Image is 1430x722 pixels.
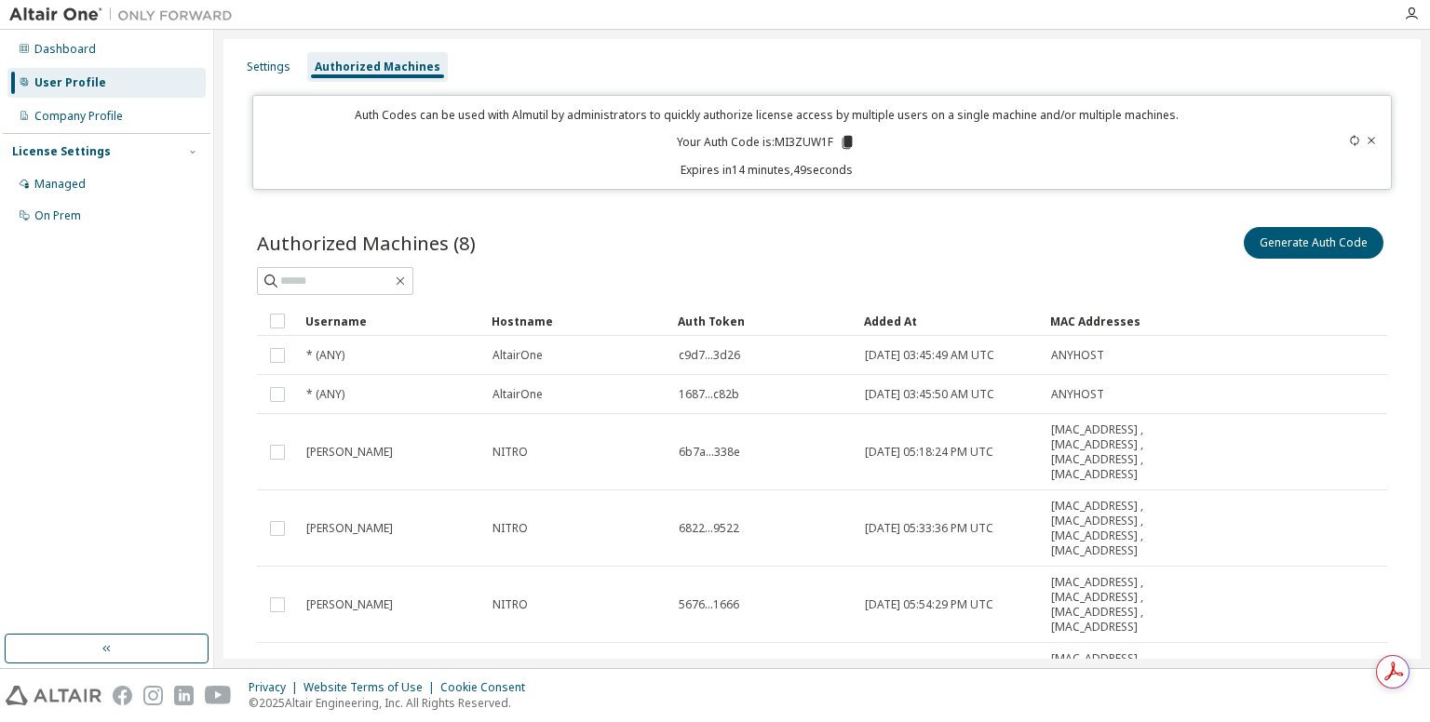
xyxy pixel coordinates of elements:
span: NITRO [492,521,528,536]
div: Settings [247,60,290,74]
span: * (ANY) [306,348,344,363]
div: Authorized Machines [315,60,440,74]
button: Generate Auth Code [1244,227,1383,259]
p: Expires in 14 minutes, 49 seconds [264,162,1268,178]
span: 6b7a...338e [679,445,740,460]
img: youtube.svg [205,686,232,705]
span: [MAC_ADDRESS] , [MAC_ADDRESS] , [MAC_ADDRESS] , [MAC_ADDRESS] [1051,422,1181,482]
span: 6822...9522 [679,521,739,536]
div: Managed [34,177,86,192]
span: [DATE] 05:54:29 PM UTC [865,597,993,612]
div: Company Profile [34,109,123,124]
div: On Prem [34,208,81,223]
div: Added At [864,306,1035,336]
div: MAC Addresses [1050,306,1182,336]
div: Hostname [492,306,663,336]
p: Your Auth Code is: MI3ZUW1F [677,134,856,151]
span: [DATE] 03:45:50 AM UTC [865,387,994,402]
span: [PERSON_NAME] [306,597,393,612]
span: [PERSON_NAME] [306,521,393,536]
span: NITRO [492,445,528,460]
div: Auth Token [678,306,849,336]
span: [MAC_ADDRESS] , [MAC_ADDRESS] , [MAC_ADDRESS] , [MAC_ADDRESS] [1051,575,1181,635]
span: AltairOne [492,348,543,363]
span: ANYHOST [1051,348,1104,363]
img: Altair One [9,6,242,24]
span: * (ANY) [306,387,344,402]
span: [DATE] 05:18:24 PM UTC [865,445,993,460]
div: License Settings [12,144,111,159]
p: © 2025 Altair Engineering, Inc. All Rights Reserved. [249,695,536,711]
div: User Profile [34,75,106,90]
span: [PERSON_NAME] [306,445,393,460]
span: AltairOne [492,387,543,402]
img: instagram.svg [143,686,163,705]
span: c9d7...3d26 [679,348,740,363]
span: ANYHOST [1051,387,1104,402]
div: Username [305,306,477,336]
span: [MAC_ADDRESS] , [MAC_ADDRESS] , [MAC_ADDRESS] , [MAC_ADDRESS] [1051,651,1181,711]
div: Dashboard [34,42,96,57]
p: Auth Codes can be used with Almutil by administrators to quickly authorize license access by mult... [264,107,1268,123]
span: [MAC_ADDRESS] , [MAC_ADDRESS] , [MAC_ADDRESS] , [MAC_ADDRESS] [1051,499,1181,558]
img: altair_logo.svg [6,686,101,705]
span: 5676...1666 [679,597,739,612]
span: Authorized Machines (8) [257,230,476,256]
span: 1687...c82b [679,387,739,402]
span: [DATE] 03:45:49 AM UTC [865,348,994,363]
div: Website Terms of Use [304,680,440,695]
span: [DATE] 05:33:36 PM UTC [865,521,993,536]
div: Privacy [249,680,304,695]
img: linkedin.svg [174,686,194,705]
div: Cookie Consent [440,680,536,695]
img: facebook.svg [113,686,132,705]
span: NITRO [492,597,528,612]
